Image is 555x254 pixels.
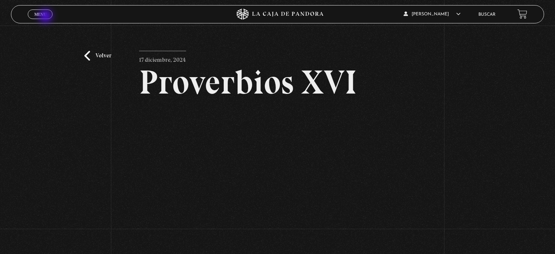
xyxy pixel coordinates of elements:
[34,12,46,16] span: Menu
[478,12,496,17] a: Buscar
[139,51,186,65] p: 17 diciembre, 2024
[84,51,111,61] a: Volver
[517,9,527,19] a: View your shopping cart
[32,18,49,23] span: Cerrar
[139,65,416,99] h2: Proverbios XVI
[404,12,460,16] span: [PERSON_NAME]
